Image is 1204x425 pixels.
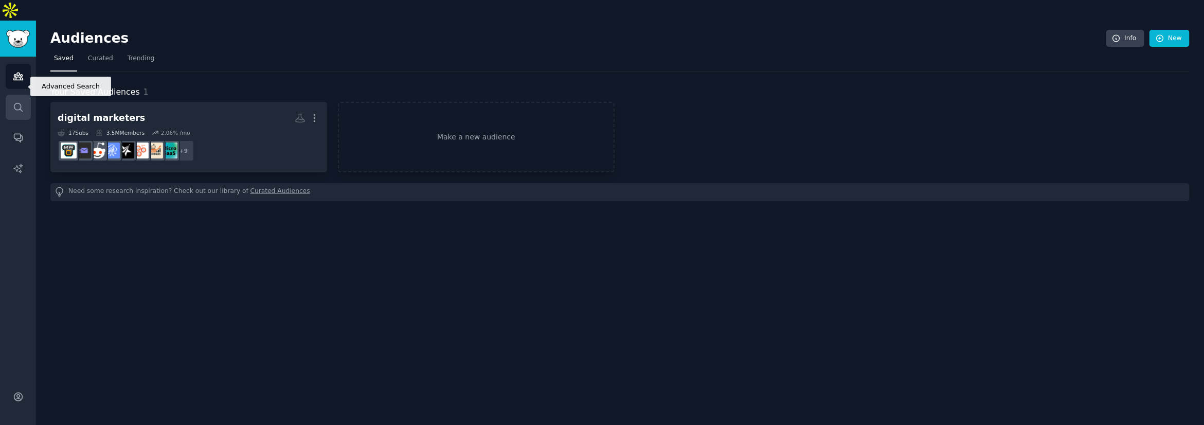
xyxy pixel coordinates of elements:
[50,102,327,172] a: digital marketers17Subs3.5MMembers2.06% /mo+9microsaassalestechniquesGrowthHackingSaaSMarketingSa...
[118,143,134,158] img: SaaSMarketing
[84,50,117,72] a: Curated
[128,54,154,63] span: Trending
[50,30,1106,47] h2: Audiences
[6,30,30,48] img: GummySearch logo
[89,143,105,158] img: sales
[161,129,190,136] div: 2.06 % /mo
[124,50,158,72] a: Trending
[338,102,615,172] a: Make a new audience
[173,140,194,162] div: + 9
[50,183,1190,201] div: Need some research inspiration? Check out our library of
[147,143,163,158] img: salestechniques
[50,86,140,99] span: Your Saved Audiences
[133,143,149,158] img: GrowthHacking
[250,187,310,198] a: Curated Audiences
[88,54,113,63] span: Curated
[96,129,145,136] div: 3.5M Members
[161,143,177,158] img: microsaas
[143,87,149,97] span: 1
[58,129,88,136] div: 17 Sub s
[1149,30,1190,47] a: New
[61,143,77,158] img: OutreachHPG
[58,112,145,125] div: digital marketers
[1106,30,1144,47] a: Info
[54,54,74,63] span: Saved
[50,50,77,72] a: Saved
[75,143,91,158] img: EmailOutreach
[104,143,120,158] img: SaaSSales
